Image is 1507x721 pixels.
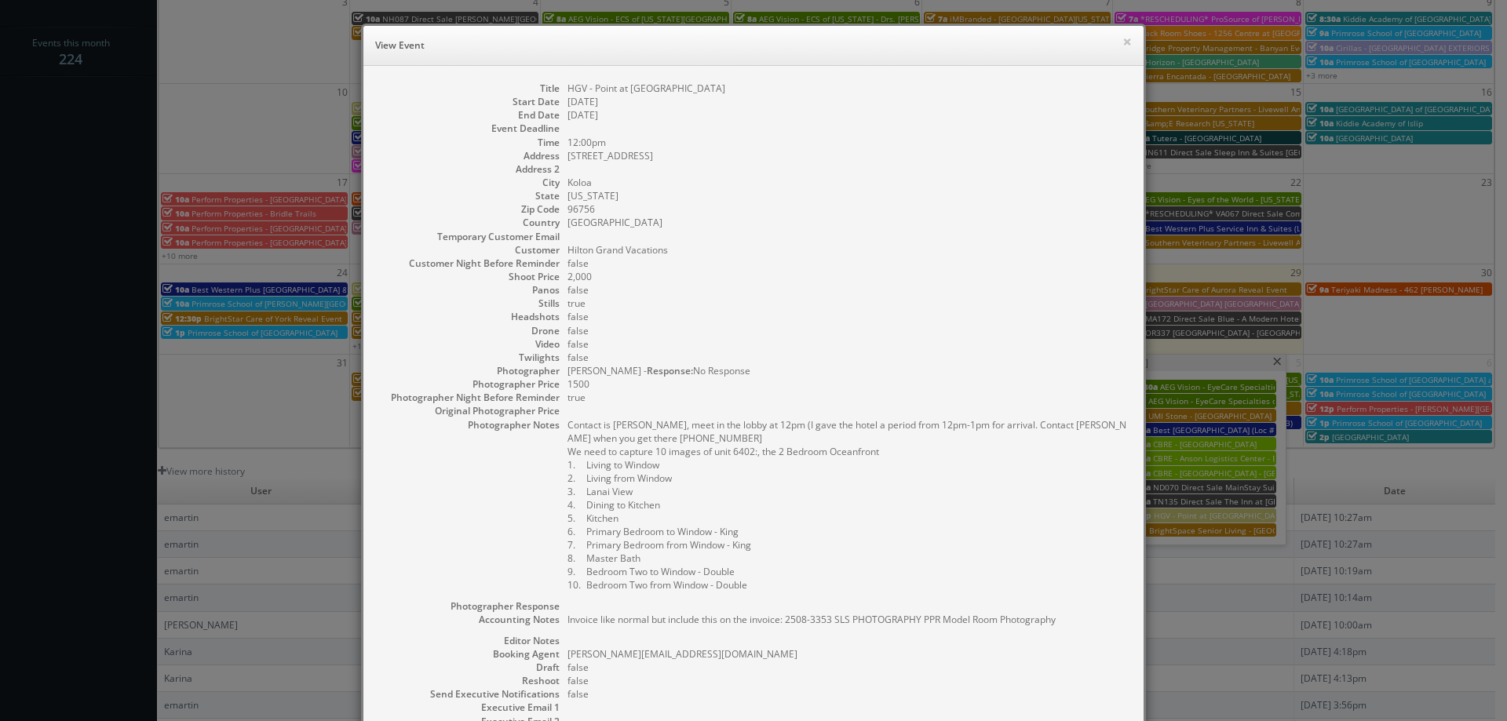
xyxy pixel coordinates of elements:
[379,687,560,701] dt: Send Executive Notifications
[567,418,1128,592] pre: Contact is [PERSON_NAME], meet in the lobby at 12pm (I gave the hotel a period from 12pm-1pm for ...
[375,38,1132,53] h6: View Event
[379,613,560,626] dt: Accounting Notes
[379,310,560,323] dt: Headshots
[567,661,1128,674] dd: false
[379,634,560,647] dt: Editor Notes
[379,701,560,714] dt: Executive Email 1
[379,95,560,108] dt: Start Date
[567,613,1128,626] pre: Invoice like normal but include this on the invoice: 2508-3353 SLS PHOTOGRAPHY PPR Model Room Pho...
[567,324,1128,337] dd: false
[567,108,1128,122] dd: [DATE]
[379,337,560,351] dt: Video
[567,364,1128,377] dd: [PERSON_NAME] - No Response
[379,391,560,404] dt: Photographer Night Before Reminder
[567,257,1128,270] dd: false
[567,149,1128,162] dd: [STREET_ADDRESS]
[567,310,1128,323] dd: false
[379,176,560,189] dt: City
[379,230,560,243] dt: Temporary Customer Email
[567,176,1128,189] dd: Koloa
[379,202,560,216] dt: Zip Code
[567,297,1128,310] dd: true
[567,270,1128,283] dd: 2,000
[379,216,560,229] dt: Country
[567,243,1128,257] dd: Hilton Grand Vacations
[567,377,1128,391] dd: 1500
[379,149,560,162] dt: Address
[379,122,560,135] dt: Event Deadline
[379,136,560,149] dt: Time
[567,687,1128,701] dd: false
[379,647,560,661] dt: Booking Agent
[567,391,1128,404] dd: true
[379,661,560,674] dt: Draft
[567,95,1128,108] dd: [DATE]
[379,162,560,176] dt: Address 2
[379,324,560,337] dt: Drone
[647,364,693,377] b: Response:
[379,418,560,432] dt: Photographer Notes
[1122,36,1132,47] button: ×
[567,674,1128,687] dd: false
[567,216,1128,229] dd: [GEOGRAPHIC_DATA]
[379,599,560,613] dt: Photographer Response
[379,82,560,95] dt: Title
[567,337,1128,351] dd: false
[567,189,1128,202] dd: [US_STATE]
[379,297,560,310] dt: Stills
[379,108,560,122] dt: End Date
[567,351,1128,364] dd: false
[379,377,560,391] dt: Photographer Price
[379,351,560,364] dt: Twilights
[379,404,560,417] dt: Original Photographer Price
[379,283,560,297] dt: Panos
[567,202,1128,216] dd: 96756
[379,364,560,377] dt: Photographer
[567,82,1128,95] dd: HGV - Point at [GEOGRAPHIC_DATA]
[567,647,1128,661] dd: [PERSON_NAME][EMAIL_ADDRESS][DOMAIN_NAME]
[379,674,560,687] dt: Reshoot
[379,270,560,283] dt: Shoot Price
[567,283,1128,297] dd: false
[379,189,560,202] dt: State
[379,257,560,270] dt: Customer Night Before Reminder
[567,136,1128,149] dd: 12:00pm
[379,243,560,257] dt: Customer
